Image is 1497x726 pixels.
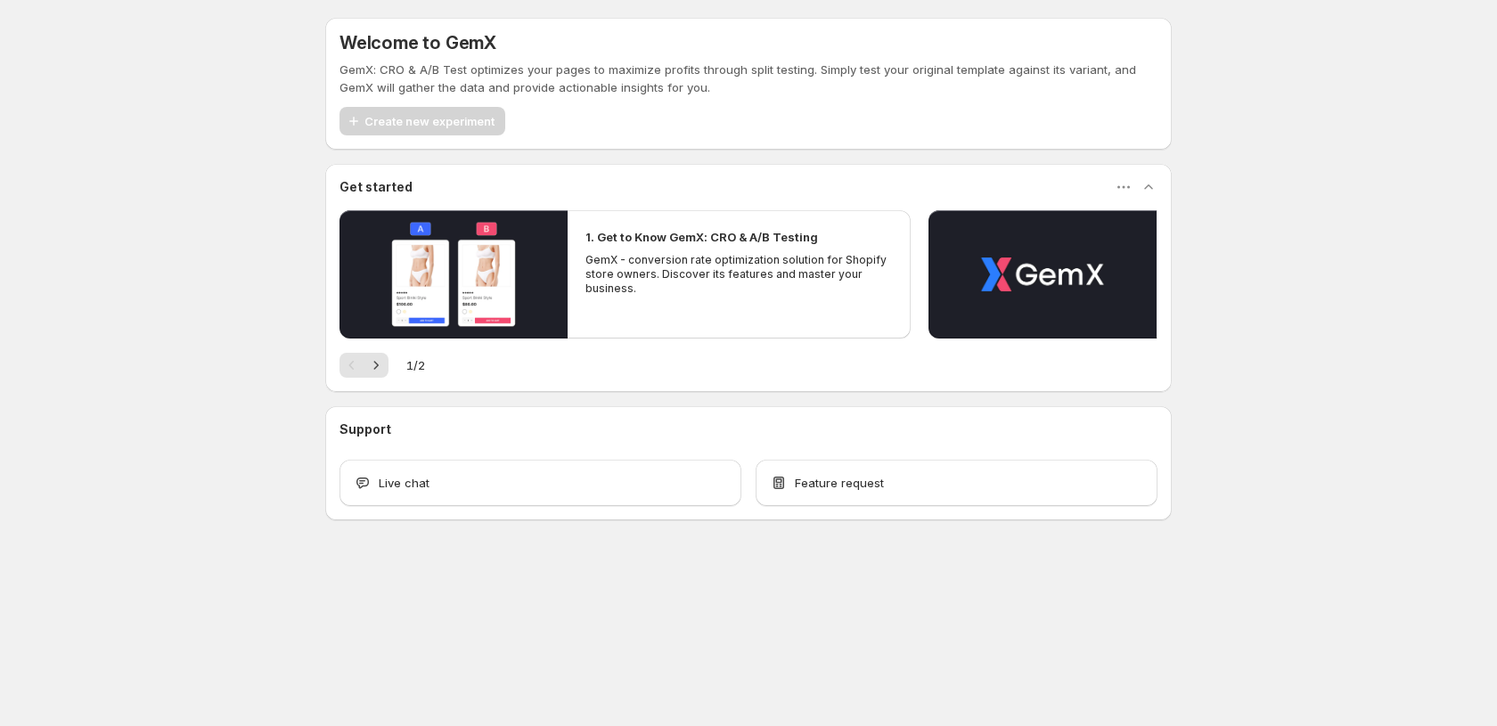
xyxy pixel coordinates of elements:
[339,210,568,339] button: Play video
[339,178,413,196] h3: Get started
[339,61,1158,96] p: GemX: CRO & A/B Test optimizes your pages to maximize profits through split testing. Simply test ...
[795,474,884,492] span: Feature request
[379,474,429,492] span: Live chat
[364,353,389,378] button: Next
[585,228,818,246] h2: 1. Get to Know GemX: CRO & A/B Testing
[339,420,391,438] h3: Support
[585,253,892,296] p: GemX - conversion rate optimization solution for Shopify store owners. Discover its features and ...
[406,356,425,374] span: 1 / 2
[928,210,1157,339] button: Play video
[339,353,389,378] nav: Pagination
[339,32,496,53] h5: Welcome to GemX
